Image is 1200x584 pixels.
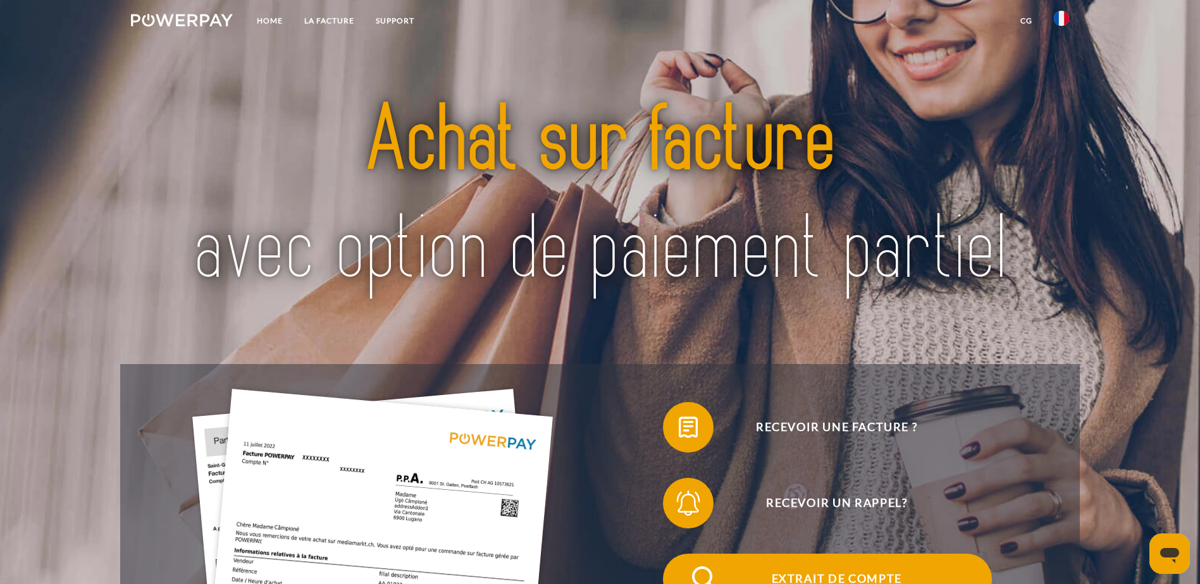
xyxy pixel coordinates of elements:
[672,411,704,443] img: qb_bill.svg
[681,402,991,453] span: Recevoir une facture ?
[365,9,425,32] a: Support
[1054,11,1069,26] img: fr
[246,9,294,32] a: Home
[177,58,1023,334] img: title-powerpay_fr.svg
[663,402,992,453] button: Recevoir une facture ?
[1149,533,1190,574] iframe: Bouton de lancement de la fenêtre de messagerie
[663,478,992,528] button: Recevoir un rappel?
[131,14,233,27] img: logo-powerpay-white.svg
[294,9,365,32] a: LA FACTURE
[1010,9,1043,32] a: CG
[681,478,991,528] span: Recevoir un rappel?
[672,487,704,519] img: qb_bell.svg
